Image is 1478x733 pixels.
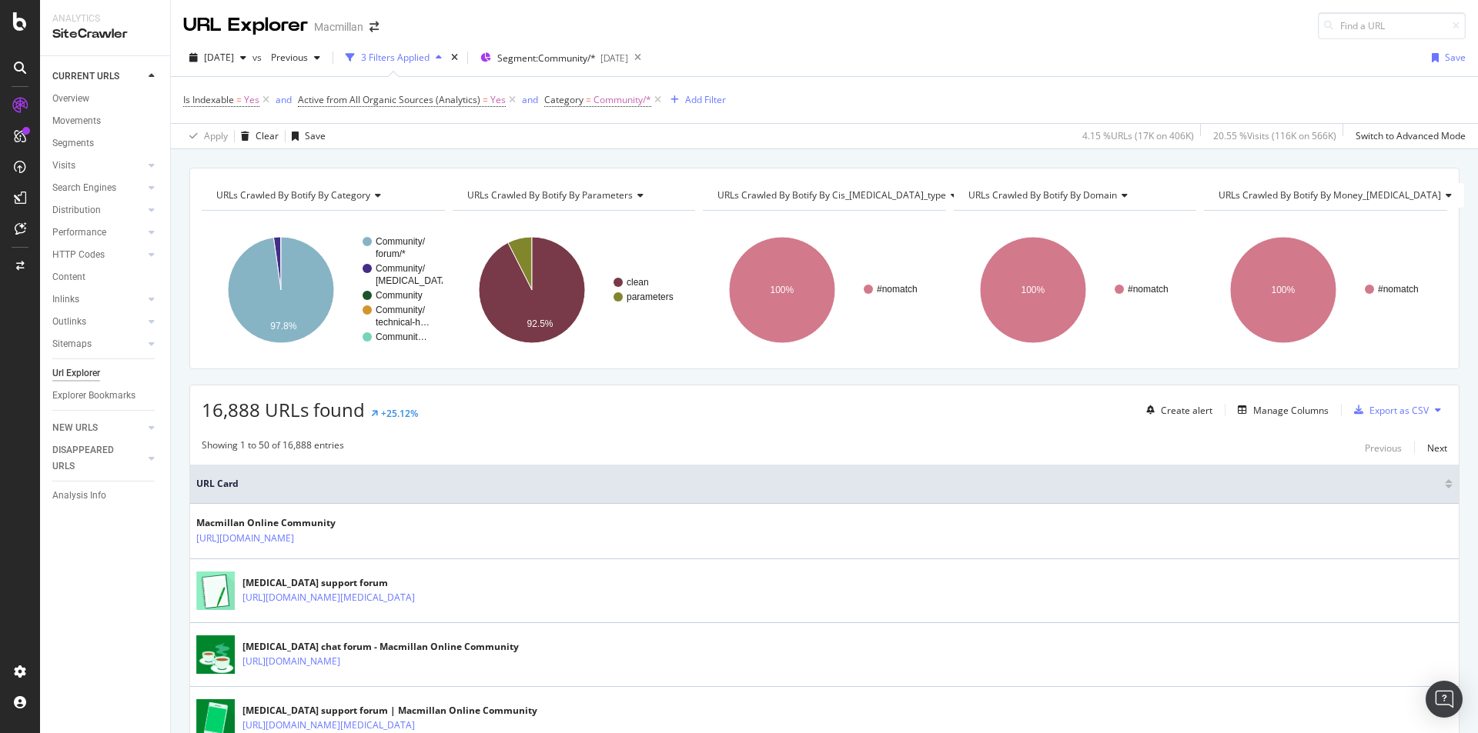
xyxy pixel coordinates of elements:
[1318,12,1466,39] input: Find a URL
[202,438,344,457] div: Showing 1 to 50 of 16,888 entries
[381,407,418,420] div: +25.12%
[242,640,519,654] div: [MEDICAL_DATA] chat forum - Macmillan Online Community
[376,248,406,259] text: forum/*
[204,129,228,142] div: Apply
[235,124,279,148] button: Clear
[1219,188,1441,202] span: URLs Crawled By Botify By money_[MEDICAL_DATA]
[965,183,1183,208] h4: URLs Crawled By Botify By domain
[52,292,79,308] div: Inlinks
[52,420,144,436] a: NEW URLS
[594,89,651,111] span: Community/*
[305,129,326,142] div: Save
[213,183,431,208] h4: URLs Crawled By Botify By category
[52,247,144,263] a: HTTP Codes
[968,188,1117,202] span: URLs Crawled By Botify By domain
[52,158,75,174] div: Visits
[464,183,682,208] h4: URLs Crawled By Botify By parameters
[1356,129,1466,142] div: Switch to Advanced Mode
[954,223,1195,357] svg: A chart.
[52,135,94,152] div: Segments
[256,129,279,142] div: Clear
[703,223,944,357] div: A chart.
[1365,441,1402,455] div: Previous
[1021,285,1045,295] text: 100%
[52,269,85,285] div: Content
[1348,398,1429,422] button: Export as CSV
[52,180,116,196] div: Search Engines
[52,336,144,352] a: Sitemaps
[52,91,89,107] div: Overview
[527,318,553,329] text: 92.5%
[52,488,159,504] a: Analysis Info
[497,52,596,65] span: Segment: Community/*
[771,285,794,295] text: 100%
[216,188,370,202] span: URLs Crawled By Botify By category
[1213,129,1336,142] div: 20.55 % Visits ( 116K on 566K )
[877,284,918,295] text: #nomatch
[276,93,292,106] div: and
[1216,183,1464,208] h4: URLs Crawled By Botify By money_cancer
[376,305,426,315] text: Community/
[52,365,159,381] a: Url Explorer
[52,488,106,504] div: Analysis Info
[1427,438,1447,457] button: Next
[1349,124,1466,148] button: Switch to Advanced Mode
[52,365,100,381] div: Url Explorer
[265,51,308,64] span: Previous
[52,247,105,263] div: HTTP Codes
[52,68,144,85] a: CURRENT URLS
[276,92,292,107] button: and
[448,50,461,65] div: times
[1369,404,1429,417] div: Export as CSV
[52,388,135,404] div: Explorer Bookmarks
[202,223,443,357] svg: A chart.
[52,180,144,196] a: Search Engines
[1082,129,1194,142] div: 4.15 % URLs ( 17K on 406K )
[376,290,423,301] text: Community
[376,317,430,328] text: technical-h…
[298,93,480,106] span: Active from All Organic Sources (Analytics)
[52,269,159,285] a: Content
[369,22,379,32] div: arrow-right-arrow-left
[1378,284,1419,295] text: #nomatch
[361,51,430,64] div: 3 Filters Applied
[52,292,144,308] a: Inlinks
[52,420,98,436] div: NEW URLS
[490,89,506,111] span: Yes
[183,45,252,70] button: [DATE]
[1426,681,1463,718] div: Open Intercom Messenger
[1204,223,1445,357] svg: A chart.
[339,45,448,70] button: 3 Filters Applied
[242,576,482,590] div: [MEDICAL_DATA] support forum
[1253,404,1329,417] div: Manage Columns
[1128,284,1169,295] text: #nomatch
[244,89,259,111] span: Yes
[376,236,426,247] text: Community/
[183,12,308,38] div: URL Explorer
[453,223,694,357] svg: A chart.
[52,225,106,241] div: Performance
[1161,404,1212,417] div: Create alert
[714,183,969,208] h4: URLs Crawled By Botify By cis_cancer_type
[265,45,326,70] button: Previous
[52,442,144,475] a: DISAPPEARED URLS
[242,654,340,669] a: [URL][DOMAIN_NAME]
[376,332,427,342] text: Communit…
[52,12,158,25] div: Analytics
[204,51,234,64] span: 2025 Sep. 12th
[586,93,591,106] span: =
[52,336,92,352] div: Sitemaps
[52,314,86,330] div: Outlinks
[376,275,476,286] text: [MEDICAL_DATA]-blogs
[544,93,584,106] span: Category
[1140,398,1212,422] button: Create alert
[52,202,101,218] div: Distribution
[376,263,426,274] text: Community/
[202,397,365,422] span: 16,888 URLs found
[183,124,228,148] button: Apply
[627,292,674,302] text: parameters
[522,92,538,107] button: and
